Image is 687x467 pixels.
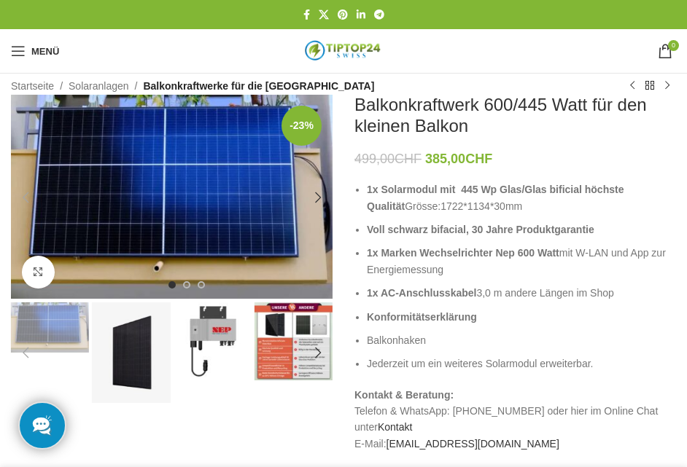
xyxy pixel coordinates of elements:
[11,183,40,212] div: Previous slide
[370,5,389,25] a: Telegram Social Link
[31,47,59,56] span: Menü
[367,184,624,211] b: 1x Solarmodul mit 445 Wp Glas/Glas bificial höchste Qualität
[11,95,333,299] img: 1Modul
[624,77,641,95] a: Vorheriges Produkt
[367,245,676,278] li: mit W-LAN und App zur Energiemessung
[425,152,492,166] bdi: 385,00
[465,152,492,166] span: CHF
[378,421,412,433] a: Kontakt
[9,95,334,299] div: 1 / 8
[90,302,171,403] div: 2 / 8
[367,247,559,259] b: 1x Marken Wechselrichter Nep 600 Watt
[303,338,333,367] div: Next slide
[314,5,333,25] a: X Social Link
[303,183,333,212] div: Next slide
[354,389,454,401] strong: Kontakt & Beratung:
[367,181,676,214] li: Grösse:1722*1134*30mm
[282,106,322,146] span: -23%
[367,356,676,372] li: Jederzeit um ein weiteres Solarmodul erweiterbar.
[659,77,676,95] a: Nächstes Produkt
[333,5,352,25] a: Pinterest Social Link
[367,311,477,323] b: Konformitätserklärung
[387,438,559,450] a: [EMAIL_ADDRESS][DOMAIN_NAME]
[9,302,90,353] div: 1 / 8
[292,44,395,56] a: Logo der Website
[92,302,170,403] img: Balkonkraftwerk für den kleinen Balkon
[11,78,374,94] nav: Breadcrumb
[4,36,66,66] a: Mobiles Menü öffnen
[198,281,205,289] li: Go to slide 3
[11,338,40,367] div: Previous slide
[183,281,190,289] li: Go to slide 2
[354,152,422,166] bdi: 499,00
[367,332,676,348] li: Balkonhaken
[352,5,370,25] a: LinkedIn Social Link
[367,287,476,299] b: 1x AC-Anschlusskabel
[253,302,334,380] div: 4 / 8
[354,95,676,137] h1: Balkonkraftwerk 600/445 Watt für den kleinen Balkon
[395,152,422,166] span: CHF
[651,36,680,66] a: 0
[367,285,676,301] li: 3,0 m andere Längen im Shop
[472,224,594,235] strong: 30 Jahre Produktgarantie
[174,302,252,380] img: Balkonkraftwerk 600/445 Watt für den kleinen Balkon – Bild 3
[168,281,176,289] li: Go to slide 1
[367,224,469,235] strong: Voll schwarz bifacial,
[354,387,676,452] p: Telefon & WhatsApp: [PHONE_NUMBER] oder hier im Online Chat unter E-Mail:
[255,302,333,380] img: Balkonkraftwerk 600/445 Watt für den kleinen Balkon – Bild 4
[11,302,89,353] img: Balkonkraftwerk 600/445 Watt für den kleinen Balkon
[668,40,679,51] span: 0
[69,78,129,94] a: Solaranlagen
[11,78,54,94] a: Startseite
[299,5,314,25] a: Facebook Social Link
[172,302,253,380] div: 3 / 8
[143,78,374,94] a: Balkonkraftwerke für die [GEOGRAPHIC_DATA]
